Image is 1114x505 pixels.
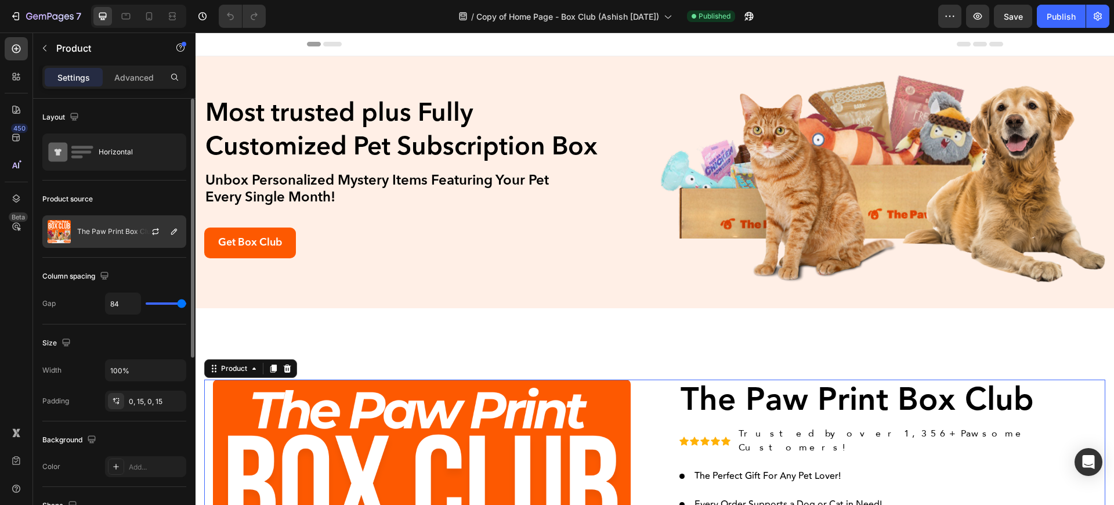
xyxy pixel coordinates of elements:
input: Auto [106,360,186,381]
div: Layout [42,110,81,125]
div: Width [42,365,62,376]
iframe: Design area [196,33,1114,505]
div: 450 [11,124,28,133]
button: Publish [1037,5,1086,28]
p: Trusted by over 1,356+ Pawsome Customers! [543,395,900,423]
div: Publish [1047,10,1076,23]
input: Auto [106,293,140,314]
p: 7 [76,9,81,23]
div: Background [42,432,99,448]
div: Add... [129,462,183,472]
div: Column spacing [42,269,111,284]
span: Every Order Supports a Dog or Cat in Need! [499,465,686,479]
h1: The Paw Print Box Club [484,347,902,391]
p: Product [56,41,155,55]
p: Settings [57,71,90,84]
button: Save [994,5,1032,28]
div: Horizontal [99,139,169,165]
div: Gap [42,298,56,309]
div: Product source [42,194,93,204]
div: 0, 15, 0, 15 [129,396,183,407]
span: / [471,10,474,23]
div: Undo/Redo [219,5,266,28]
div: Open Intercom Messenger [1075,448,1102,476]
div: Beta [9,212,28,222]
div: Padding [42,396,69,406]
p: Advanced [114,71,154,84]
div: Size [42,336,73,351]
span: Save [1004,12,1023,21]
div: Color [42,461,60,472]
img: product feature img [48,220,71,243]
span: The Perfect Gift For Any Pet Lover! [499,437,645,450]
span: Copy of Home Page - Box Club (Ashish [DATE]) [476,10,659,23]
img: gempages_572542534924895104-a317e227-2b36-455e-a20e-1e61bffca0d0.png [464,40,910,250]
div: Product [23,331,54,341]
button: 7 [5,5,86,28]
p: The Paw Print Box Club [77,228,155,236]
span: Published [699,11,730,21]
